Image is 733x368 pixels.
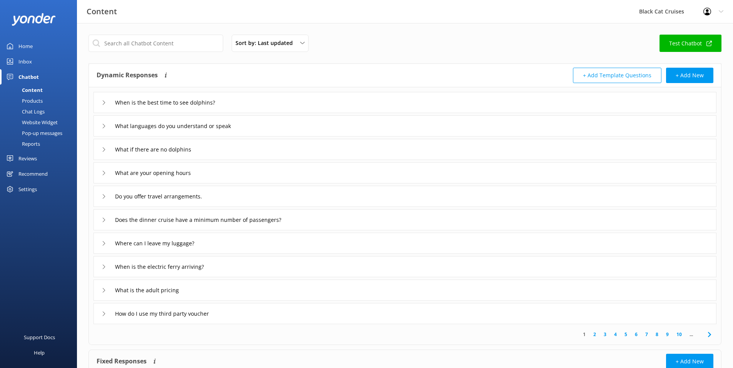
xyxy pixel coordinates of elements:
[652,331,662,338] a: 8
[12,13,56,26] img: yonder-white-logo.png
[5,85,77,95] a: Content
[610,331,621,338] a: 4
[18,69,39,85] div: Chatbot
[579,331,589,338] a: 1
[5,117,77,128] a: Website Widget
[662,331,673,338] a: 9
[5,95,43,106] div: Products
[673,331,686,338] a: 10
[5,128,77,138] a: Pop-up messages
[666,68,713,83] button: + Add New
[660,35,721,52] a: Test Chatbot
[18,38,33,54] div: Home
[18,151,37,166] div: Reviews
[631,331,641,338] a: 6
[5,95,77,106] a: Products
[5,128,62,138] div: Pop-up messages
[18,182,37,197] div: Settings
[34,345,45,360] div: Help
[600,331,610,338] a: 3
[589,331,600,338] a: 2
[5,138,77,149] a: Reports
[18,166,48,182] div: Recommend
[5,117,58,128] div: Website Widget
[573,68,661,83] button: + Add Template Questions
[18,54,32,69] div: Inbox
[24,330,55,345] div: Support Docs
[5,138,40,149] div: Reports
[87,5,117,18] h3: Content
[97,68,158,83] h4: Dynamic Responses
[686,331,697,338] span: ...
[88,35,223,52] input: Search all Chatbot Content
[5,106,45,117] div: Chat Logs
[621,331,631,338] a: 5
[5,106,77,117] a: Chat Logs
[5,85,43,95] div: Content
[641,331,652,338] a: 7
[235,39,297,47] span: Sort by: Last updated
